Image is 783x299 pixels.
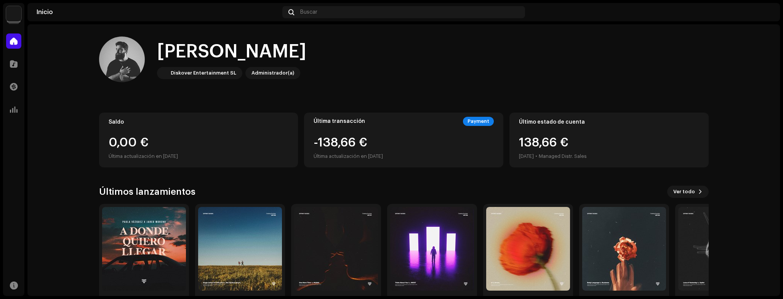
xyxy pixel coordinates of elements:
[157,40,306,64] div: [PERSON_NAME]
[99,37,145,82] img: 64330119-7c00-4796-a648-24c9ce22806e
[390,207,474,291] img: e888705a-3cd7-40ad-8e29-0b4be22bd9ef
[759,6,771,18] img: 64330119-7c00-4796-a648-24c9ce22806e
[463,117,494,126] div: Payment
[171,68,236,78] div: Diskover Entertainment SL
[535,152,537,161] div: •
[314,118,365,124] div: Última transacción
[109,119,289,125] div: Saldo
[314,152,383,161] div: Última actualización en [DATE]
[159,68,168,78] img: 297a105e-aa6c-4183-9ff4-27133c00f2e2
[37,9,279,15] div: Inicio
[539,152,587,161] div: Managed Distr. Sales
[667,186,709,198] button: Ver todo
[294,207,378,291] img: 0f6e3797-d12d-418a-856f-908c75278c85
[582,207,666,291] img: a9b1bf3e-64d9-4b7d-bc1d-87d2705a7cd1
[678,207,762,291] img: 8d9e0bf0-fc2a-48e8-8374-19e86f3d25bd
[109,152,289,161] div: Última actualización en [DATE]
[102,207,186,291] img: 7f35bff3-1fa2-44b5-808b-53c1020aea6d
[99,186,195,198] h3: Últimos lanzamientos
[198,207,282,291] img: aec0bc35-70be-4723-b485-7a325219e778
[99,113,298,167] re-o-card-value: Saldo
[300,9,317,15] span: Buscar
[673,184,695,199] span: Ver todo
[251,68,294,78] div: Administrador(a)
[509,113,709,167] re-o-card-value: Último estado de cuenta
[6,6,21,21] img: 297a105e-aa6c-4183-9ff4-27133c00f2e2
[519,119,699,125] div: Último estado de cuenta
[486,207,570,291] img: 2191ae7f-107e-4fc3-839a-26f234761e41
[519,152,534,161] div: [DATE]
